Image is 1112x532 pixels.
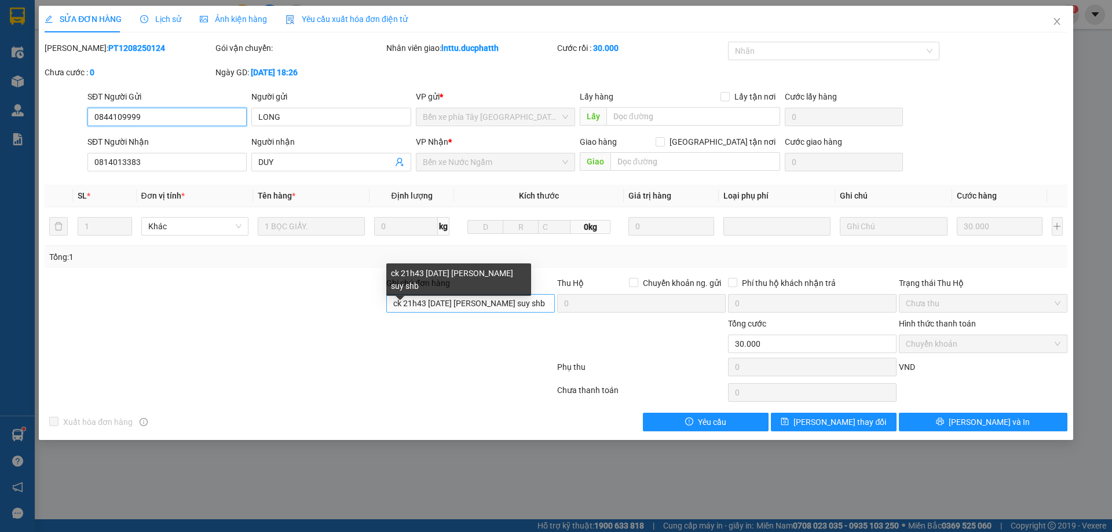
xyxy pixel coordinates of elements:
[593,43,619,53] b: 30.000
[90,68,94,77] b: 0
[906,335,1060,353] span: Chuyển khoản
[580,137,617,146] span: Giao hàng
[936,417,944,427] span: printer
[781,417,789,427] span: save
[899,277,1067,289] div: Trạng thái Thu Hộ
[286,14,408,24] span: Yêu cầu xuất hóa đơn điện tử
[785,153,903,171] input: Cước giao hàng
[141,191,185,200] span: Đơn vị tính
[441,43,499,53] b: lnttu.ducphatth
[251,68,298,77] b: [DATE] 18:26
[785,108,903,126] input: Cước lấy hàng
[557,42,726,54] div: Cước rồi :
[899,319,976,328] label: Hình thức thanh toán
[556,361,727,381] div: Phụ thu
[87,90,247,103] div: SĐT Người Gửi
[556,384,727,404] div: Chưa thanh toán
[45,66,213,79] div: Chưa cước :
[957,191,997,200] span: Cước hàng
[638,277,726,289] span: Chuyển khoản ng. gửi
[685,417,693,427] span: exclamation-circle
[949,416,1030,428] span: [PERSON_NAME] và In
[737,277,840,289] span: Phí thu hộ khách nhận trả
[395,157,404,167] span: user-add
[519,191,559,200] span: Kích thước
[835,185,952,207] th: Ghi chú
[606,107,780,126] input: Dọc đường
[251,90,411,103] div: Người gửi
[87,135,247,148] div: SĐT Người Nhận
[78,191,87,200] span: SL
[416,137,448,146] span: VP Nhận
[386,42,555,54] div: Nhân viên giao:
[719,185,835,207] th: Loại phụ phí
[251,135,411,148] div: Người nhận
[957,217,1043,236] input: 0
[423,108,568,126] span: Bến xe phía Tây Thanh Hóa
[1052,217,1063,236] button: plus
[728,319,766,328] span: Tổng cước
[665,135,780,148] span: [GEOGRAPHIC_DATA] tận nơi
[1052,17,1062,26] span: close
[423,153,568,171] span: Bến xe Nước Ngầm
[58,416,137,428] span: Xuất hóa đơn hàng
[45,14,122,24] span: SỬA ĐƠN HÀNG
[906,295,1060,312] span: Chưa thu
[580,107,606,126] span: Lấy
[215,66,384,79] div: Ngày GD:
[771,413,897,431] button: save[PERSON_NAME] thay đổi
[628,191,671,200] span: Giá trị hàng
[258,217,365,236] input: VD: Bàn, Ghế
[785,92,837,101] label: Cước lấy hàng
[557,278,584,288] span: Thu Hộ
[1041,6,1073,38] button: Close
[785,137,842,146] label: Cước giao hàng
[628,217,715,236] input: 0
[108,43,165,53] b: PT1208250124
[416,90,575,103] div: VP gửi
[49,217,68,236] button: delete
[840,217,947,236] input: Ghi Chú
[899,362,915,372] span: VND
[200,14,267,24] span: Ảnh kiện hàng
[793,416,886,428] span: [PERSON_NAME] thay đổi
[899,413,1067,431] button: printer[PERSON_NAME] và In
[570,220,610,234] span: 0kg
[140,15,148,23] span: clock-circle
[438,217,449,236] span: kg
[258,191,295,200] span: Tên hàng
[200,15,208,23] span: picture
[45,15,53,23] span: edit
[698,416,726,428] span: Yêu cầu
[643,413,769,431] button: exclamation-circleYêu cầu
[386,263,531,296] div: ck 21h43 [DATE] [PERSON_NAME] suy shb
[610,152,780,171] input: Dọc đường
[148,218,242,235] span: Khác
[580,152,610,171] span: Giao
[391,191,432,200] span: Định lượng
[49,251,429,263] div: Tổng: 1
[140,418,148,426] span: info-circle
[730,90,780,103] span: Lấy tận nơi
[467,220,503,234] input: D
[140,14,181,24] span: Lịch sử
[580,92,613,101] span: Lấy hàng
[503,220,539,234] input: R
[538,220,570,234] input: C
[215,42,384,54] div: Gói vận chuyển:
[286,15,295,24] img: icon
[45,42,213,54] div: [PERSON_NAME]:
